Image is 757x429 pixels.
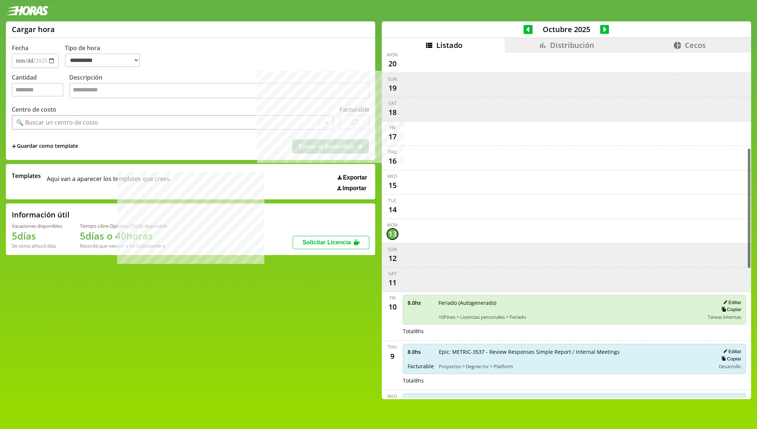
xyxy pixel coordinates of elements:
div: Recordá que vencen a fin de [80,243,167,249]
div: Mon [387,52,398,58]
div: 🔍 Buscar un centro de costo [16,118,98,126]
button: Copiar [719,306,741,313]
span: Octubre 2025 [533,24,600,34]
span: +Guardar como template [12,142,78,150]
div: scrollable content [382,53,751,398]
label: Tipo de hora [65,44,146,68]
span: Importar [342,185,366,192]
span: Proyectos > Degree Inc > Platform [439,363,711,370]
div: 10 [387,301,398,313]
div: Thu [388,344,397,350]
div: Wed [387,173,397,179]
h2: Información útil [12,210,70,220]
span: Templates [12,172,41,180]
div: Sun [388,246,397,252]
div: Fri [390,295,395,301]
span: 8.0 hs [408,348,434,355]
div: Wed [387,393,397,400]
div: Tue [388,198,397,204]
span: Aqui van a aparecer los templates que crees. [47,172,171,192]
div: Vacaciones disponibles [12,223,62,229]
div: Total 8 hs [403,328,746,335]
h1: 5 días [12,229,62,243]
div: Sat [388,271,397,277]
div: Sat [388,100,397,107]
span: 8.0 hs [408,299,433,306]
label: Descripción [69,73,369,100]
button: Editar [721,348,741,355]
img: logotipo [6,6,49,15]
div: 13 [387,228,398,240]
label: Centro de costo [12,105,56,114]
div: Thu [388,149,397,155]
label: Fecha [12,44,28,52]
span: Distribución [550,40,594,50]
button: Solicitar Licencia [293,236,369,249]
div: Sun [388,76,397,82]
label: Facturable [339,105,369,114]
span: Listado [436,40,462,50]
div: Mon [387,222,398,228]
div: 16 [387,155,398,167]
span: Facturable [408,363,434,370]
div: De otros años: 0 días [12,243,62,249]
span: Epic: METRIC-3537 - Review Responses Simple Report / Internal Meetings [439,398,711,405]
div: 19 [387,82,398,94]
b: Diciembre [142,243,165,249]
div: 9 [387,350,398,362]
button: Editar [721,398,741,404]
button: Copiar [719,356,741,362]
h1: Cargar hora [12,24,55,34]
span: Feriado (Autogenerado) [439,299,703,306]
button: Editar [721,299,741,306]
span: Tareas internas [708,314,741,320]
label: Cantidad [12,73,69,100]
input: Cantidad [12,83,63,97]
textarea: Descripción [69,83,369,98]
span: Cecos [685,40,706,50]
span: Desarrollo [719,363,741,370]
div: 12 [387,252,398,264]
span: 8.0 hs [408,398,434,405]
span: Exportar [343,174,367,181]
div: Total 8 hs [403,377,746,384]
div: 11 [387,277,398,289]
span: Solicitar Licencia [302,239,351,245]
div: 20 [387,58,398,70]
div: Tiempo Libre Optativo (TiLO) disponible [80,223,167,229]
div: 17 [387,131,398,143]
span: Epic: METRIC-3537 - Review Responses Simple Report / Internal Meetings [439,348,711,355]
div: 14 [387,204,398,216]
select: Tipo de hora [65,53,140,67]
div: 18 [387,107,398,118]
span: 10Pines > Licencias personales > Feriado [439,314,703,320]
span: + [12,142,16,150]
div: Fri [390,125,395,131]
button: Exportar [335,174,369,181]
div: 15 [387,179,398,191]
h1: 5 días o 40 horas [80,229,167,243]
